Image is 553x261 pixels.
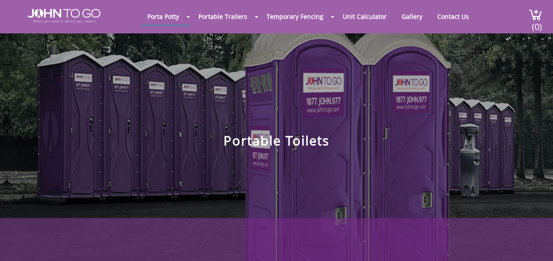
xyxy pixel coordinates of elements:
[395,8,429,25] a: Gallery
[336,8,393,25] a: Unit Calculator
[431,8,476,25] a: Contact Us
[192,8,254,25] a: Portable Trailers
[260,8,330,25] a: Temporary Fencing
[28,9,100,23] img: JOHN to go
[141,8,186,25] a: Porta Potty
[532,14,542,33] span: (0)
[529,9,542,21] img: cart a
